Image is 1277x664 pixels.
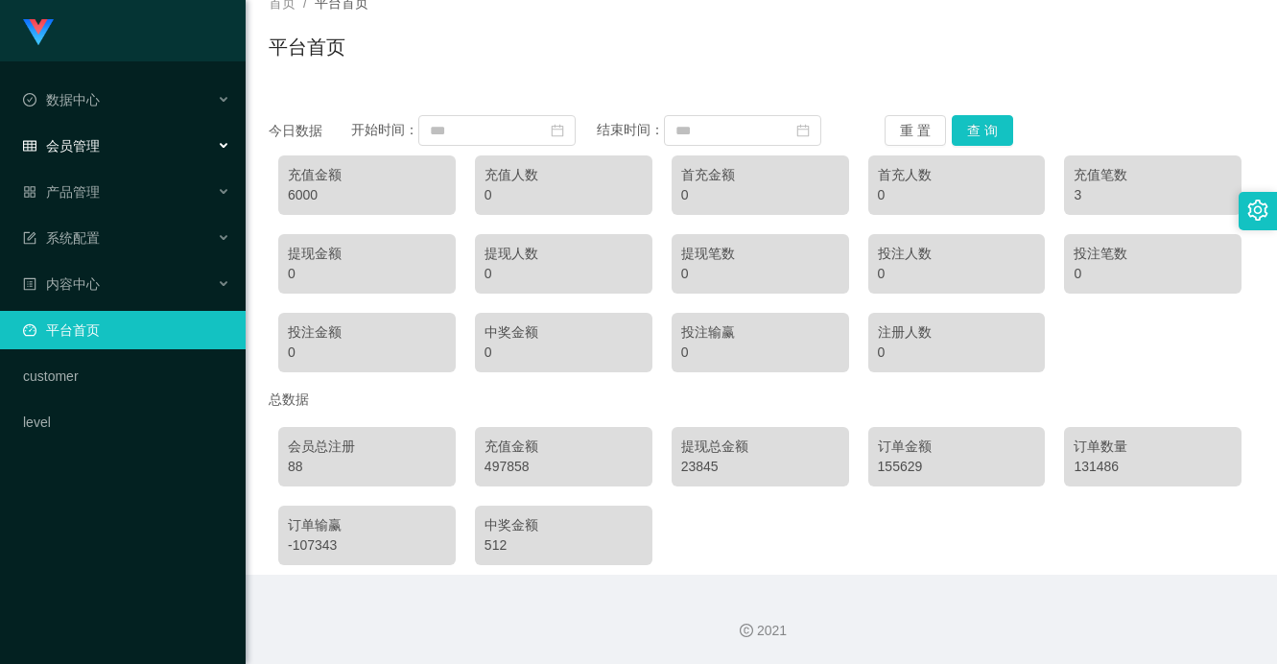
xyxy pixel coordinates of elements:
[878,322,1036,343] div: 注册人数
[23,19,54,46] img: logo.9652507e.png
[597,122,664,137] span: 结束时间：
[485,322,643,343] div: 中奖金额
[878,244,1036,264] div: 投注人数
[681,457,840,477] div: 23845
[23,403,230,441] a: level
[485,457,643,477] div: 497858
[681,343,840,363] div: 0
[23,92,100,107] span: 数据中心
[23,230,100,246] span: 系统配置
[288,343,446,363] div: 0
[288,185,446,205] div: 6000
[23,93,36,107] i: 图标: check-circle-o
[878,185,1036,205] div: 0
[23,276,100,292] span: 内容中心
[269,382,1254,417] div: 总数据
[1074,244,1232,264] div: 投注笔数
[485,437,643,457] div: 充值金额
[952,115,1013,146] button: 查 询
[288,515,446,535] div: 订单输赢
[485,165,643,185] div: 充值人数
[1074,264,1232,284] div: 0
[551,124,564,137] i: 图标: calendar
[288,457,446,477] div: 88
[269,33,345,61] h1: 平台首页
[288,165,446,185] div: 充值金额
[351,122,418,137] span: 开始时间：
[23,139,36,153] i: 图标: table
[288,244,446,264] div: 提现金额
[796,124,810,137] i: 图标: calendar
[681,165,840,185] div: 首充金额
[261,621,1262,641] div: 2021
[878,343,1036,363] div: 0
[485,343,643,363] div: 0
[485,244,643,264] div: 提现人数
[288,322,446,343] div: 投注金额
[681,322,840,343] div: 投注输赢
[681,437,840,457] div: 提现总金额
[23,231,36,245] i: 图标: form
[23,357,230,395] a: customer
[681,185,840,205] div: 0
[1074,457,1232,477] div: 131486
[23,138,100,154] span: 会员管理
[740,624,753,637] i: 图标: copyright
[485,515,643,535] div: 中奖金额
[288,535,446,556] div: -107343
[288,264,446,284] div: 0
[485,264,643,284] div: 0
[878,165,1036,185] div: 首充人数
[485,535,643,556] div: 512
[1074,165,1232,185] div: 充值笔数
[681,244,840,264] div: 提现笔数
[485,185,643,205] div: 0
[1074,437,1232,457] div: 订单数量
[269,121,351,141] div: 今日数据
[23,184,100,200] span: 产品管理
[1247,200,1268,221] i: 图标: setting
[23,185,36,199] i: 图标: appstore-o
[878,437,1036,457] div: 订单金额
[885,115,946,146] button: 重 置
[23,277,36,291] i: 图标: profile
[288,437,446,457] div: 会员总注册
[681,264,840,284] div: 0
[878,457,1036,477] div: 155629
[878,264,1036,284] div: 0
[1074,185,1232,205] div: 3
[23,311,230,349] a: 图标: dashboard平台首页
